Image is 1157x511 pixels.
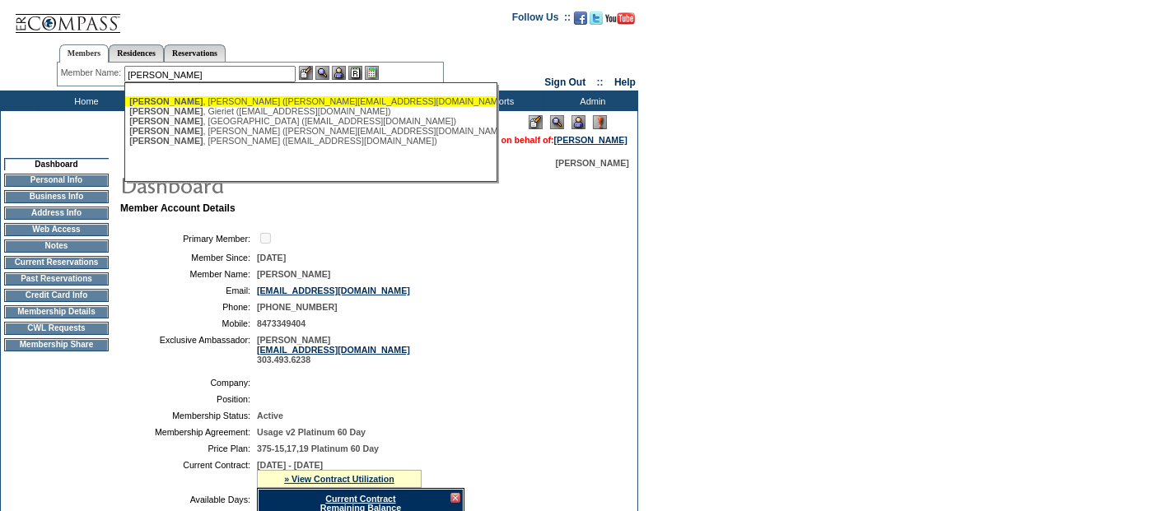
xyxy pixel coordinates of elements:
a: Residences [109,44,164,62]
td: Email: [127,286,250,295]
b: Member Account Details [120,202,236,214]
td: Dashboard [4,158,109,170]
span: [PERSON_NAME] [129,116,203,126]
div: Member Name: [61,66,124,80]
span: [PERSON_NAME] [129,106,203,116]
td: Past Reservations [4,272,109,286]
a: Sign Out [544,77,585,88]
img: Log Concern/Member Elevation [593,115,607,129]
span: You are acting on behalf of: [439,135,627,145]
a: Help [614,77,636,88]
td: Follow Us :: [512,10,571,30]
td: CWL Requests [4,322,109,335]
img: pgTtlDashboard.gif [119,168,449,201]
a: Become our fan on Facebook [574,16,587,26]
td: Member Since: [127,253,250,262]
td: Position: [127,394,250,404]
span: [PERSON_NAME] [556,158,629,168]
span: Usage v2 Platinum 60 Day [257,427,366,437]
td: Company: [127,378,250,388]
span: [PHONE_NUMBER] [257,302,338,312]
a: » View Contract Utilization [284,474,394,484]
a: Subscribe to our YouTube Channel [605,16,635,26]
span: [DATE] - [DATE] [257,460,323,470]
span: :: [597,77,604,88]
div: , [GEOGRAPHIC_DATA] ([EMAIL_ADDRESS][DOMAIN_NAME]) [129,116,492,126]
a: Members [59,44,110,63]
span: [PERSON_NAME] [129,126,203,136]
td: Membership Agreement: [127,427,250,437]
a: [PERSON_NAME] [554,135,627,145]
td: Exclusive Ambassador: [127,335,250,365]
span: [PERSON_NAME] 303.493.6238 [257,335,410,365]
img: Subscribe to our YouTube Channel [605,12,635,25]
td: Membership Share [4,338,109,351]
img: Reservations [348,66,362,80]
td: Admin [544,91,638,111]
img: b_edit.gif [299,66,313,80]
td: Membership Details [4,305,109,318]
span: [PERSON_NAME] [129,136,203,146]
td: Notes [4,239,109,253]
td: Primary Member: [127,230,250,246]
td: Credit Card Info [4,289,109,302]
a: Reservations [164,44,226,62]
img: Impersonate [332,66,346,80]
div: , [PERSON_NAME] ([PERSON_NAME][EMAIL_ADDRESS][DOMAIN_NAME]) [129,126,492,136]
a: [EMAIL_ADDRESS][DOMAIN_NAME] [257,286,410,295]
td: Business Info [4,190,109,203]
span: Active [257,411,283,420]
img: View [315,66,329,80]
img: Impersonate [572,115,585,129]
img: Edit Mode [529,115,543,129]
a: Current Contract [325,494,395,504]
div: , [PERSON_NAME] ([EMAIL_ADDRESS][DOMAIN_NAME]) [129,136,492,146]
img: View Mode [550,115,564,129]
td: Phone: [127,302,250,312]
img: Follow us on Twitter [590,12,603,25]
a: [EMAIL_ADDRESS][DOMAIN_NAME] [257,345,410,355]
td: Membership Status: [127,411,250,420]
img: b_calculator.gif [365,66,379,80]
td: Member Name: [127,269,250,279]
td: Address Info [4,207,109,220]
td: Current Contract: [127,460,250,488]
td: Price Plan: [127,444,250,453]
td: Web Access [4,223,109,236]
img: Become our fan on Facebook [574,12,587,25]
td: Home [37,91,132,111]
td: Personal Info [4,174,109,187]
div: , Gieriet ([EMAIL_ADDRESS][DOMAIN_NAME]) [129,106,492,116]
span: [PERSON_NAME] [129,96,203,106]
span: 375-15,17,19 Platinum 60 Day [257,444,379,453]
span: [DATE] [257,253,286,262]
span: 8473349404 [257,318,306,328]
td: Current Reservations [4,256,109,269]
div: , [PERSON_NAME] ([PERSON_NAME][EMAIL_ADDRESS][DOMAIN_NAME]) [129,96,492,106]
span: [PERSON_NAME] [257,269,330,279]
a: Follow us on Twitter [590,16,603,26]
td: Mobile: [127,318,250,328]
td: Available Days: [127,495,250,504]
